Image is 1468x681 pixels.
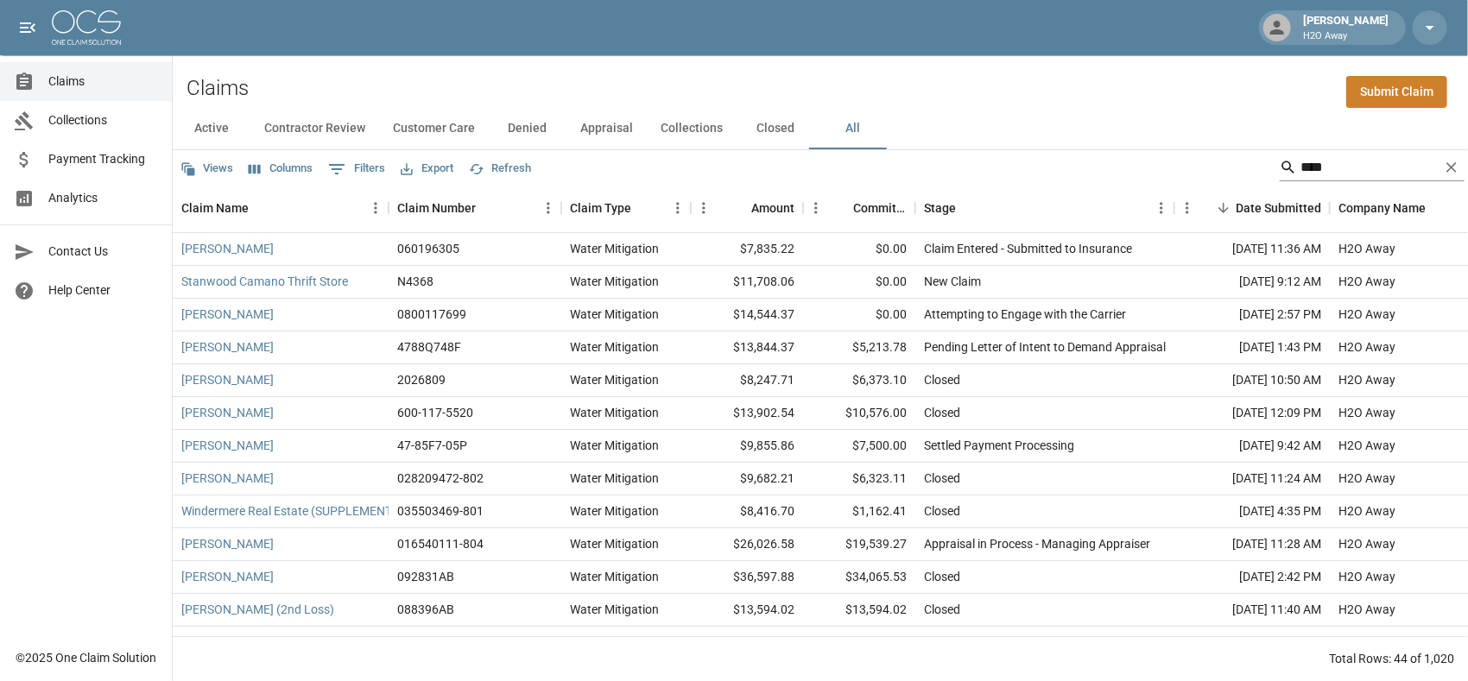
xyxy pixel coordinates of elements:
span: Analytics [48,189,158,207]
div: Company Name [1338,184,1426,232]
div: $0.00 [803,299,915,331]
a: [PERSON_NAME] [181,470,274,487]
button: Menu [803,195,829,221]
div: $34,065.53 [803,561,915,594]
div: Claim Number [397,184,476,232]
a: Stanwood Camano Thrift Store [181,273,348,290]
div: $5,213.78 [803,331,915,364]
span: Claims [48,73,158,91]
button: Customer Care [379,108,489,149]
div: $19,539.27 [803,528,915,561]
button: Collections [647,108,737,149]
div: New Claim [924,273,981,290]
span: Collections [48,111,158,129]
button: Menu [665,195,691,221]
div: $8,416.70 [691,495,803,528]
div: H2O Away [1338,306,1395,323]
button: Denied [489,108,566,149]
div: $36,597.88 [691,561,803,594]
div: $1,162.41 [803,495,915,528]
div: Claim Name [181,184,249,232]
div: Appraisal in Process - Managing Appraiser [924,535,1150,552]
div: $7,500.00 [803,430,915,463]
div: 47-85F7-05P [397,437,467,454]
button: Views [176,155,237,182]
button: Sort [1212,196,1236,220]
div: [DATE] 9:42 AM [1174,430,1330,463]
div: $13,844.37 [691,331,803,364]
button: Show filters [324,155,389,183]
div: Closed [924,568,960,585]
div: Claim Number [389,184,561,232]
div: H2O Away [1338,470,1395,487]
div: $9,682.21 [691,463,803,495]
button: Sort [249,196,273,220]
div: H2O Away [1338,601,1395,618]
button: All [814,108,892,149]
a: [PERSON_NAME] [181,568,274,585]
button: Export [396,155,458,182]
div: Water Mitigation [570,371,659,388]
div: Date Submitted [1174,184,1330,232]
div: Water Mitigation [570,338,659,356]
button: Appraisal [566,108,647,149]
div: Pending Letter of Intent to Demand Appraisal [924,338,1166,356]
a: [PERSON_NAME] [181,240,274,257]
div: H2O Away [1338,371,1395,388]
button: Menu [1174,195,1200,221]
div: Water Mitigation [570,502,659,520]
div: $26,026.58 [691,528,803,561]
a: [PERSON_NAME] (2nd Loss) [181,601,334,618]
div: 088396AB [397,601,454,618]
button: Sort [727,196,751,220]
button: Refresh [465,155,535,182]
div: [DATE] 2:42 PM [1174,561,1330,594]
div: $10,576.00 [803,397,915,430]
div: $6,323.11 [803,463,915,495]
div: © 2025 One Claim Solution [16,649,156,666]
div: $0.00 [803,233,915,266]
div: $9,855.86 [691,430,803,463]
div: Water Mitigation [570,601,659,618]
div: Committed Amount [803,184,915,232]
button: Clear [1439,154,1465,180]
button: Contractor Review [250,108,379,149]
a: [PERSON_NAME] [181,338,274,356]
div: N4368 [397,273,433,290]
button: Select columns [244,155,317,182]
div: Water Mitigation [570,470,659,487]
div: $13,902.54 [691,397,803,430]
a: Windermere Real Estate (SUPPLEMENTAL) [181,502,410,520]
div: [DATE] 4:35 PM [1174,495,1330,528]
div: [DATE] 11:24 AM [1174,463,1330,495]
div: H2O Away [1338,568,1395,585]
div: 060196305 [397,240,459,257]
a: [PERSON_NAME] [181,306,274,323]
div: $14,500.00 [803,627,915,659]
button: Closed [737,108,814,149]
div: H2O Away [1338,634,1395,651]
button: open drawer [10,10,45,45]
button: Sort [956,196,980,220]
div: Water Mitigation [570,437,659,454]
div: Search [1280,154,1465,185]
div: Amount [751,184,794,232]
div: 0800117699 [397,306,466,323]
div: H2O Away [1338,502,1395,520]
div: Claim Entered - Submitted to Insurance [924,240,1132,257]
p: H2O Away [1303,29,1389,44]
button: Menu [1148,195,1174,221]
div: Committed Amount [853,184,907,232]
a: [PERSON_NAME] [181,634,274,651]
div: $7,835.22 [691,233,803,266]
div: 4788Q748F [397,338,461,356]
button: Sort [829,196,853,220]
button: Active [173,108,250,149]
div: [DATE] 11:36 AM [1174,233,1330,266]
div: 2026809 [397,371,446,388]
div: Water Mitigation [570,634,659,651]
div: Closed [924,470,960,487]
div: H2O Away [1338,338,1395,356]
div: Date Submitted [1236,184,1321,232]
div: Closed [924,634,960,651]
